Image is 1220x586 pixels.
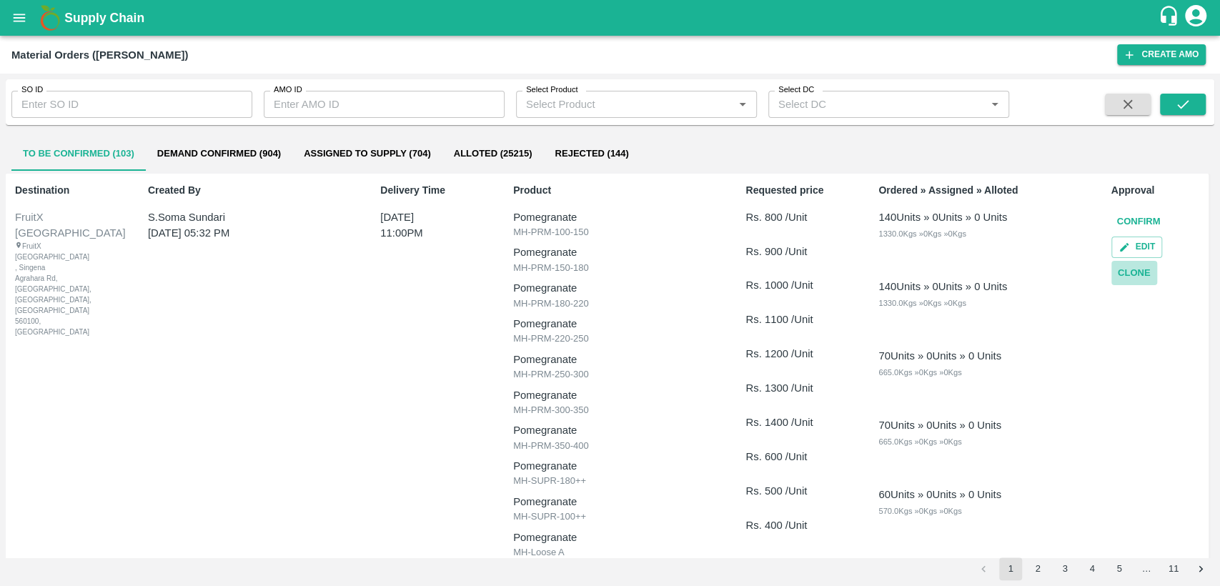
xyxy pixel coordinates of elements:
button: page 1 [999,557,1022,580]
button: To Be Confirmed (103) [11,136,146,171]
p: MH-Loose A [513,545,707,560]
p: Pomegranate [513,458,707,474]
p: Approval [1111,183,1205,198]
div: 140 Units » 0 Units » 0 Units [878,279,1007,294]
p: MH-PRM-250-300 [513,367,707,382]
div: customer-support [1158,5,1183,31]
div: 60 Units » 0 Units » 0 Units [878,487,1001,502]
button: Clone [1111,261,1157,286]
span: 665.0 Kgs » 0 Kgs » 0 Kgs [878,368,961,377]
input: Select Product [520,95,729,114]
p: Product [513,183,707,198]
p: Pomegranate [513,352,707,367]
p: MH-PRM-150-180 [513,261,707,275]
p: [DATE] 11:00PM [380,209,457,242]
button: Go to page 2 [1026,557,1049,580]
span: 570.0 Kgs » 0 Kgs » 0 Kgs [878,507,961,515]
label: Select DC [778,84,814,96]
button: Confirm [1111,209,1166,234]
b: Supply Chain [64,11,144,25]
p: MH-PRM-300-350 [513,403,707,417]
input: Select DC [773,95,963,114]
button: Assigned to Supply (704) [292,136,442,171]
button: open drawer [3,1,36,34]
button: Go to page 3 [1053,557,1076,580]
p: MH-SUPR-180++ [513,474,707,488]
div: … [1135,562,1158,576]
button: Open [733,95,752,114]
input: Enter SO ID [11,91,252,118]
p: Pomegranate [513,494,707,510]
p: Pomegranate [513,280,707,296]
p: MH-PRM-180-220 [513,297,707,311]
button: Edit [1111,237,1162,257]
label: SO ID [21,84,43,96]
span: 1330.0 Kgs » 0 Kgs » 0 Kgs [878,299,966,307]
p: Ordered » Assigned » Alloted [878,183,1072,198]
p: S.Soma Sundari [148,209,324,225]
p: Pomegranate [513,530,707,545]
label: AMO ID [274,84,302,96]
div: FruitX [GEOGRAPHIC_DATA] [15,209,106,242]
div: 70 Units » 0 Units » 0 Units [878,348,1001,364]
button: Open [986,95,1004,114]
p: Rs. 1400 /Unit [745,414,839,430]
input: Enter AMO ID [264,91,505,118]
img: logo [36,4,64,32]
button: Create AMO [1117,44,1206,65]
p: Rs. 400 /Unit [745,517,839,533]
p: MH-PRM-350-400 [513,439,707,453]
p: Pomegranate [513,209,707,225]
button: Go to page 5 [1108,557,1131,580]
label: Select Product [526,84,577,96]
p: MH-PRM-100-150 [513,225,707,239]
p: Rs. 900 /Unit [745,244,839,259]
div: 60 Units » 0 Units » 0 Units [878,556,1001,572]
a: Supply Chain [64,8,1158,28]
button: Go to next page [1189,557,1212,580]
p: MH-SUPR-100++ [513,510,707,524]
p: Pomegranate [513,422,707,438]
div: 70 Units » 0 Units » 0 Units [878,417,1001,433]
p: MH-PRM-220-250 [513,332,707,346]
button: Alloted (25215) [442,136,544,171]
p: Rs. 1100 /Unit [745,312,839,327]
p: Created By [148,183,342,198]
div: FruitX [GEOGRAPHIC_DATA] , Singena Agrahara Rd, [GEOGRAPHIC_DATA], [GEOGRAPHIC_DATA], [GEOGRAPHIC... [15,241,70,337]
span: 1330.0 Kgs » 0 Kgs » 0 Kgs [878,229,966,238]
p: Rs. 600 /Unit [745,449,839,465]
p: Pomegranate [513,316,707,332]
button: Rejected (144) [543,136,640,171]
p: Pomegranate [513,387,707,403]
button: Demand Confirmed (904) [146,136,292,171]
p: Rs. 500 /Unit [745,483,839,499]
button: Go to page 11 [1162,557,1185,580]
p: [DATE] 05:32 PM [148,225,324,241]
p: Delivery Time [380,183,474,198]
button: Go to page 4 [1081,557,1104,580]
p: Rs. 1200 /Unit [745,346,839,362]
p: Destination [15,183,109,198]
p: Pomegranate [513,244,707,260]
p: Rs. 800 /Unit [745,209,839,225]
div: account of current user [1183,3,1209,33]
p: Requested price [745,183,839,198]
p: Rs. 1000 /Unit [745,277,839,293]
p: Rs. 1300 /Unit [745,380,839,396]
span: 665.0 Kgs » 0 Kgs » 0 Kgs [878,437,961,446]
nav: pagination navigation [970,557,1214,580]
div: 140 Units » 0 Units » 0 Units [878,209,1007,225]
div: Material Orders ([PERSON_NAME]) [11,46,188,64]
